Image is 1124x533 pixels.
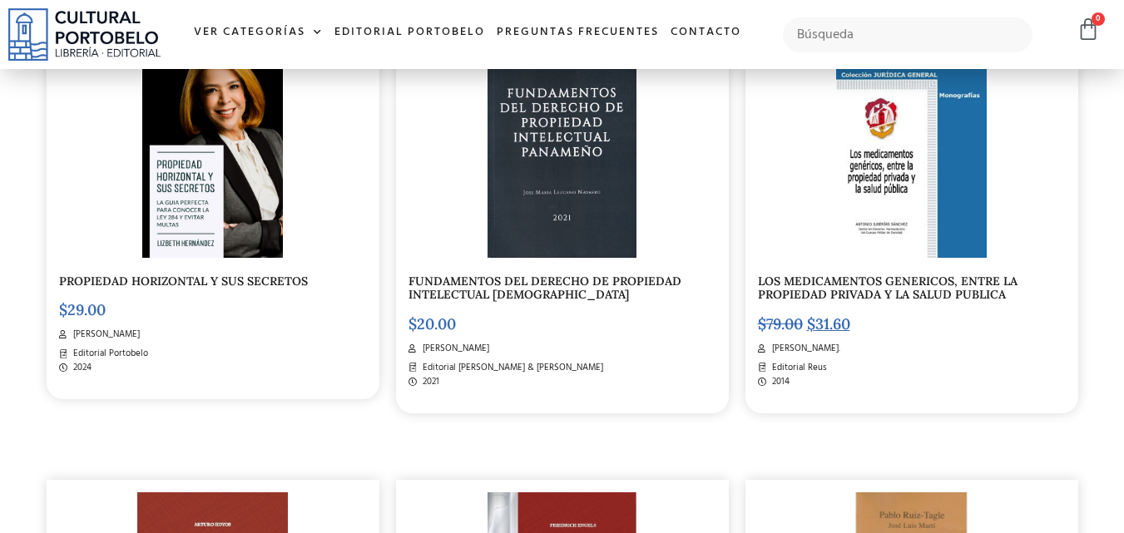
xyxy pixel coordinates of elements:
[768,375,790,389] span: 2014
[188,15,329,51] a: Ver Categorías
[142,44,284,257] img: AAFF-TRZ-Portada Lizbeth-11 abr 24-01
[69,361,92,375] span: 2024
[807,314,850,333] bdi: 31.60
[488,44,636,257] img: img20230912_11213191
[69,347,148,361] span: Editorial Portobelo
[1092,12,1105,26] span: 0
[665,15,747,51] a: Contacto
[418,342,489,356] span: [PERSON_NAME]
[836,44,988,257] img: los_medicamentos-1.jpg
[783,17,1033,52] input: Búsqueda
[409,314,417,333] span: $
[59,300,106,319] bdi: 29.00
[409,314,456,333] bdi: 20.00
[59,274,308,289] a: PROPIEDAD HORIZONTAL Y SUS SECRETOS
[409,274,681,303] a: FUNDAMENTOS DEL DERECHO DE PROPIEDAD INTELECTUAL [DEMOGRAPHIC_DATA]
[69,328,140,342] span: [PERSON_NAME]
[807,314,815,333] span: $
[758,314,766,333] span: $
[418,375,439,389] span: 2021
[59,300,67,319] span: $
[758,314,803,333] bdi: 79.00
[329,15,491,51] a: Editorial Portobelo
[418,361,603,375] span: Editorial [PERSON_NAME] & [PERSON_NAME]
[768,361,827,375] span: Editorial Reus
[758,274,1018,303] a: LOS MEDICAMENTOS GENERICOS, ENTRE LA PROPIEDAD PRIVADA Y LA SALUD PUBLICA
[768,342,840,356] span: [PERSON_NAME].
[491,15,665,51] a: Preguntas frecuentes
[1077,17,1100,42] a: 0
